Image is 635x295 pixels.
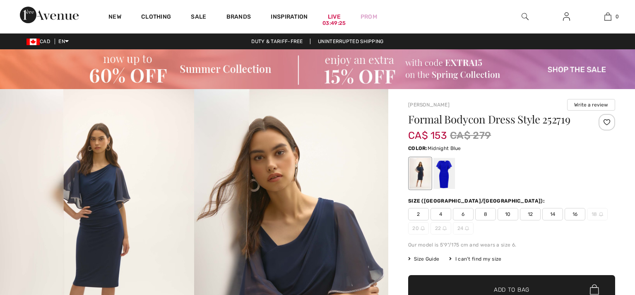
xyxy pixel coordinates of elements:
[408,145,428,151] span: Color:
[408,241,615,249] div: Our model is 5'9"/175 cm and wears a size 6.
[108,13,121,22] a: New
[409,158,431,189] div: Midnight Blue
[465,226,469,230] img: ring-m.svg
[590,284,599,295] img: Bag.svg
[322,19,346,27] div: 03:49:25
[431,208,451,220] span: 4
[26,39,40,45] img: Canadian Dollar
[408,102,450,108] a: [PERSON_NAME]
[421,226,425,230] img: ring-m.svg
[408,114,581,125] h1: Formal Bodycon Dress Style 252719
[542,208,563,220] span: 14
[453,222,474,235] span: 24
[191,13,206,22] a: Sale
[565,208,585,220] span: 16
[520,208,541,220] span: 12
[20,7,79,23] img: 1ère Avenue
[563,12,570,22] img: My Info
[408,255,439,263] span: Size Guide
[494,285,529,294] span: Add to Bag
[475,208,496,220] span: 8
[616,13,619,20] span: 0
[361,12,377,21] a: Prom
[408,197,546,205] div: Size ([GEOGRAPHIC_DATA]/[GEOGRAPHIC_DATA]):
[26,39,53,44] span: CAD
[433,158,455,189] div: Royal Sapphire 163
[58,39,69,44] span: EN
[271,13,308,22] span: Inspiration
[226,13,251,22] a: Brands
[431,222,451,235] span: 22
[587,12,628,22] a: 0
[453,208,474,220] span: 6
[408,121,447,141] span: CA$ 153
[328,12,341,21] a: Live03:49:25
[408,208,429,220] span: 2
[556,12,577,22] a: Sign In
[443,226,447,230] img: ring-m.svg
[141,13,171,22] a: Clothing
[449,255,501,263] div: I can't find my size
[428,145,461,151] span: Midnight Blue
[587,208,608,220] span: 18
[498,208,518,220] span: 10
[408,222,429,235] span: 20
[604,12,611,22] img: My Bag
[567,99,615,111] button: Write a review
[599,212,603,216] img: ring-m.svg
[450,128,491,143] span: CA$ 279
[522,12,529,22] img: search the website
